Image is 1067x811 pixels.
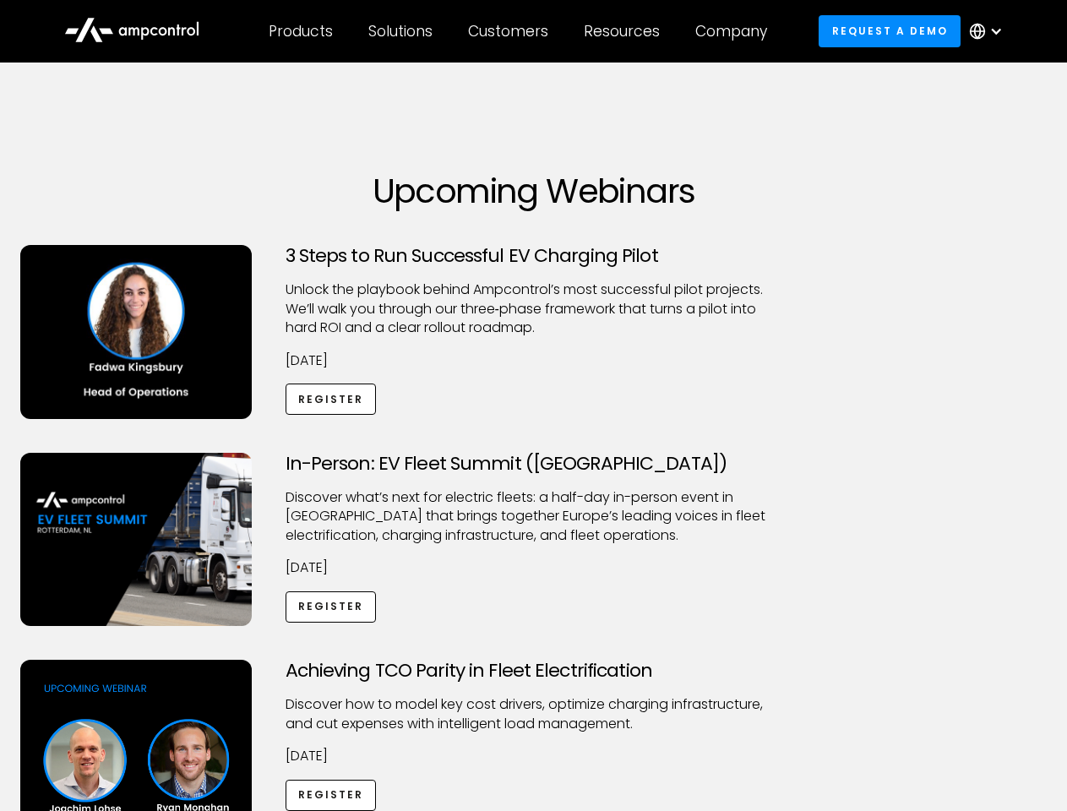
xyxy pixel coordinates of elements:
p: [DATE] [286,558,782,577]
div: Solutions [368,22,433,41]
div: Company [695,22,767,41]
p: ​Discover what’s next for electric fleets: a half-day in-person event in [GEOGRAPHIC_DATA] that b... [286,488,782,545]
h3: 3 Steps to Run Successful EV Charging Pilot [286,245,782,267]
a: Request a demo [819,15,961,46]
a: Register [286,591,377,623]
h1: Upcoming Webinars [20,171,1048,211]
div: Resources [584,22,660,41]
p: [DATE] [286,747,782,765]
a: Register [286,384,377,415]
a: Register [286,780,377,811]
p: [DATE] [286,351,782,370]
div: Products [269,22,333,41]
p: Unlock the playbook behind Ampcontrol’s most successful pilot projects. We’ll walk you through ou... [286,280,782,337]
div: Customers [468,22,548,41]
h3: In-Person: EV Fleet Summit ([GEOGRAPHIC_DATA]) [286,453,782,475]
h3: Achieving TCO Parity in Fleet Electrification [286,660,782,682]
p: Discover how to model key cost drivers, optimize charging infrastructure, and cut expenses with i... [286,695,782,733]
